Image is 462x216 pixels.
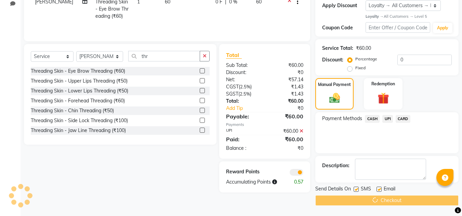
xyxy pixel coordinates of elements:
[265,83,308,90] div: ₹1.43
[265,69,308,76] div: ₹0
[221,168,265,176] div: Reward Points
[31,117,128,124] div: Threading Skin - Side Lock Threading (₹100)
[221,128,265,135] div: UPI
[396,115,410,123] span: CARD
[31,87,128,95] div: Threading Skin - Lower Lips Threading (₹50)
[221,83,265,90] div: ( )
[265,76,308,83] div: ₹57.14
[272,105,309,112] div: ₹0
[221,76,265,83] div: Net:
[361,185,371,194] span: SMS
[366,14,452,19] div: All Customers → Level 5
[382,115,393,123] span: UPI
[31,97,125,104] div: Threading Skin - Forehead Threading (₹60)
[318,82,351,88] label: Manual Payment
[240,84,250,89] span: 2.5%
[265,90,308,98] div: ₹1.43
[322,162,349,169] div: Description:
[322,56,343,63] div: Discount:
[322,45,353,52] div: Service Total:
[221,62,265,69] div: Sub Total:
[221,69,265,76] div: Discount:
[265,128,308,135] div: ₹60.00
[31,77,128,85] div: Threading Skin - Upper Lips Threading (₹50)
[265,145,308,152] div: ₹0
[226,52,242,59] span: Total
[433,23,452,33] button: Apply
[221,112,265,120] div: Payable:
[384,185,395,194] span: Email
[31,107,114,114] div: Threading Skin - Chin Threading (₹50)
[355,56,377,62] label: Percentage
[366,22,430,33] input: Enter Offer / Coupon Code
[322,24,365,31] div: Coupon Code
[221,145,265,152] div: Balance :
[226,122,303,128] div: Payments
[374,91,393,105] img: _gift.svg
[265,62,308,69] div: ₹60.00
[221,98,265,105] div: Total:
[315,185,351,194] span: Send Details On
[355,65,366,71] label: Fixed
[221,105,272,112] a: Add Tip
[265,112,308,120] div: ₹60.00
[221,90,265,98] div: ( )
[356,45,371,52] div: ₹60.00
[128,51,200,61] input: Search or Scan
[240,91,250,97] span: 2.5%
[31,127,126,134] div: Threading Skin - Jaw Line Threading (₹100)
[287,178,308,186] div: 0.57
[322,2,365,9] div: Apply Discount
[226,84,239,90] span: CGST
[326,92,343,104] img: _cash.svg
[221,135,265,143] div: Paid:
[31,68,125,75] div: Threading Skin - Eye Brow Threading (₹60)
[265,135,308,143] div: ₹60.00
[322,115,362,122] span: Payment Methods
[365,115,380,123] span: CASH
[221,178,287,186] div: Accumulating Points
[371,81,395,87] label: Redemption
[265,98,308,105] div: ₹60.00
[226,91,238,97] span: SGST
[366,14,384,19] strong: Loyalty →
